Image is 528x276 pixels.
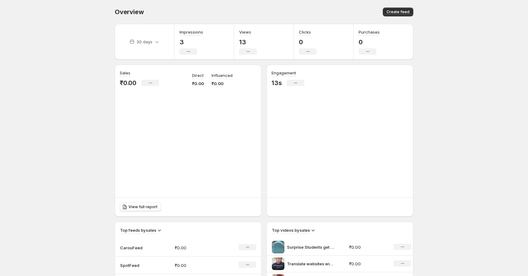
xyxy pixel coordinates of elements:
[272,257,284,270] img: Translate websites with your iPhone
[120,227,156,233] h3: Top feeds by sales
[136,39,152,45] p: 30 days
[383,8,413,16] button: Create feed
[192,72,204,78] p: Direct
[120,245,151,251] p: CarouFeed
[272,227,310,233] h3: Top videos by sales
[212,80,233,87] p: ₹0.00
[359,38,380,46] p: 0
[359,29,380,35] h3: Purchases
[212,72,233,78] p: Influenced
[349,261,386,267] p: ₹0.00
[120,262,151,268] p: SpotFeed
[272,241,284,253] img: Surprise Students get the Gemini FREE Pro Plan for 1 year Learn more googlefreepro Terms apply
[239,38,257,46] p: 13
[175,245,219,251] p: ₹0.00
[129,204,157,209] span: View full report
[239,29,251,35] h3: Views
[387,9,410,14] span: Create feed
[272,70,296,76] h3: Engagement
[120,203,161,211] a: View full report
[272,79,282,87] p: 13s
[120,70,130,76] h3: Sales
[299,29,311,35] h3: Clicks
[192,80,204,87] p: ₹0.00
[175,262,219,268] p: ₹0.00
[179,38,203,46] p: 3
[115,8,144,16] span: Overview
[349,244,386,250] p: ₹0.00
[179,29,203,35] h3: Impressions
[299,38,316,46] p: 0
[120,79,136,87] p: ₹0.00
[287,244,334,250] p: Surprise Students get the Gemini FREE Pro Plan for 1 year Learn more googlefreepro Terms apply
[287,261,334,267] p: Translate websites with your iPhone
